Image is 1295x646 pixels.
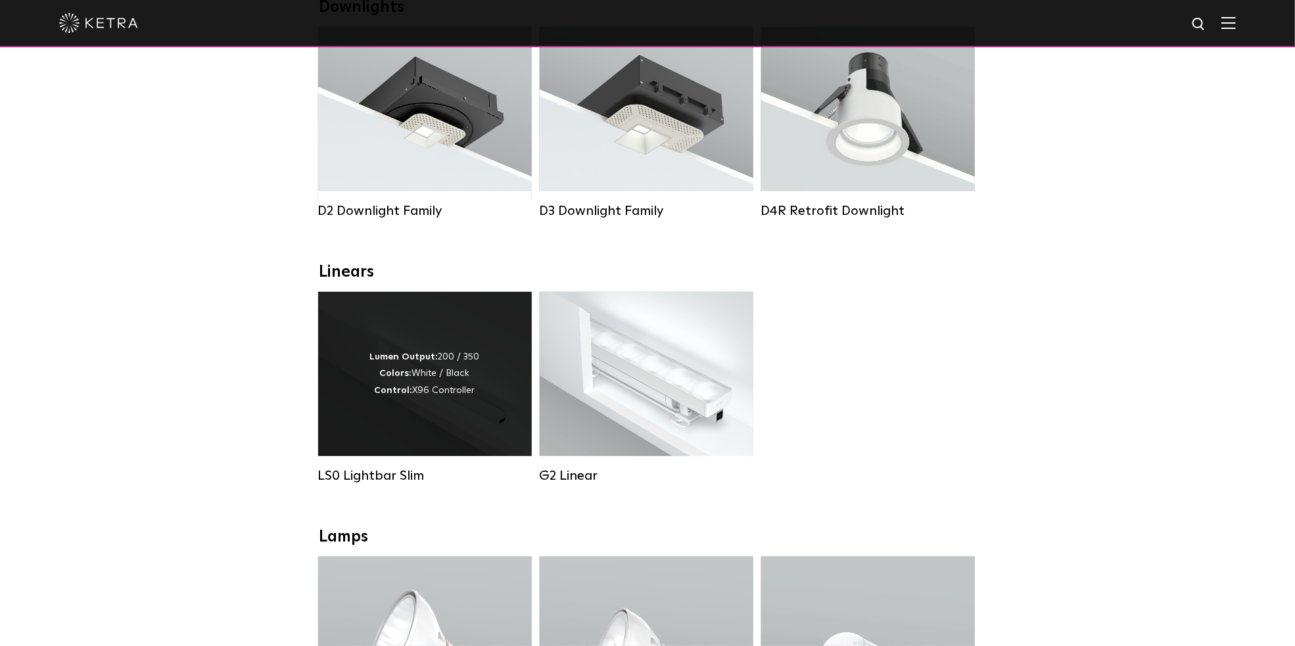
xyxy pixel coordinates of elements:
a: LS0 Lightbar Slim Lumen Output:200 / 350Colors:White / BlackControl:X96 Controller [318,292,532,484]
strong: Control: [375,386,413,395]
div: D2 Downlight Family [318,203,532,219]
div: Lamps [319,528,976,547]
img: ketra-logo-2019-white [59,13,138,33]
div: D3 Downlight Family [540,203,753,219]
div: LS0 Lightbar Slim [318,468,532,484]
img: search icon [1191,16,1208,33]
div: D4R Retrofit Downlight [761,203,975,219]
div: 200 / 350 White / Black X96 Controller [370,349,480,399]
div: G2 Linear [540,468,753,484]
a: D4R Retrofit Downlight Lumen Output:800Colors:White / BlackBeam Angles:15° / 25° / 40° / 60°Watta... [761,27,975,219]
div: Linears [319,263,976,282]
a: G2 Linear Lumen Output:400 / 700 / 1000Colors:WhiteBeam Angles:Flood / [GEOGRAPHIC_DATA] / Narrow... [540,292,753,484]
strong: Lumen Output: [370,352,438,361]
strong: Colors: [380,369,412,378]
a: D2 Downlight Family Lumen Output:1200Colors:White / Black / Gloss Black / Silver / Bronze / Silve... [318,27,532,219]
img: Hamburger%20Nav.svg [1221,16,1236,29]
a: D3 Downlight Family Lumen Output:700 / 900 / 1100Colors:White / Black / Silver / Bronze / Paintab... [540,27,753,219]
